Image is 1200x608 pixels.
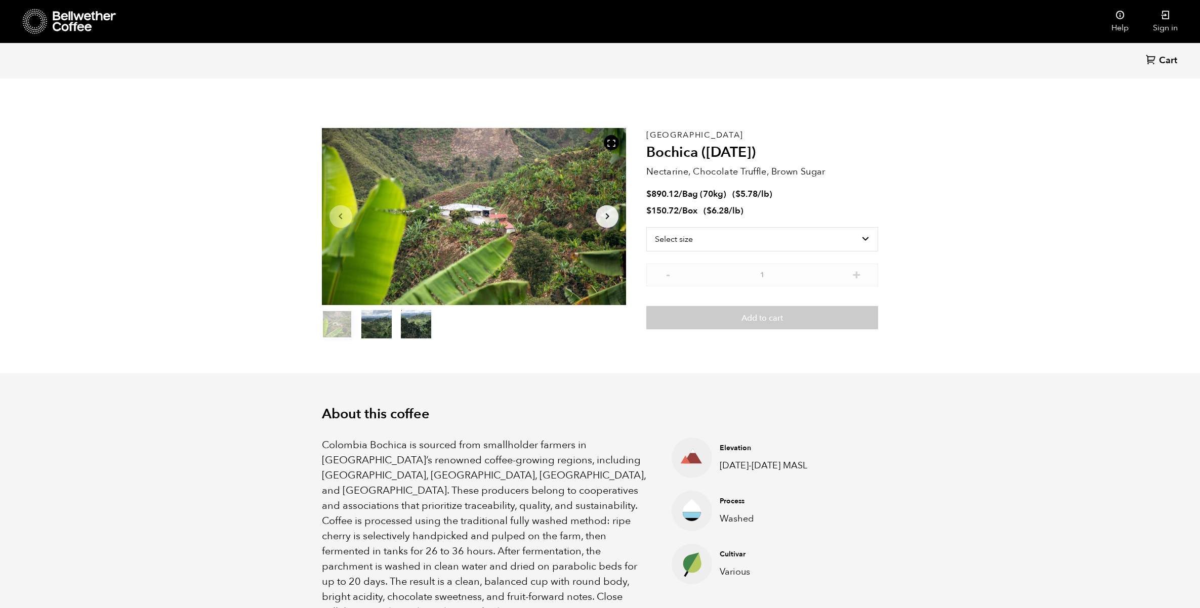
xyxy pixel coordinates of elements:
bdi: 6.28 [707,205,729,216]
bdi: 150.72 [646,205,679,216]
bdi: 5.78 [735,188,758,200]
h2: Bochica ([DATE]) [646,144,878,161]
bdi: 890.12 [646,188,679,200]
span: / [679,205,682,216]
span: Cart [1159,55,1177,67]
button: + [850,269,863,279]
span: Bag (70kg) [682,188,726,200]
span: Box [682,205,697,216]
a: Cart [1146,54,1180,68]
h4: Cultivar [720,549,816,559]
span: /lb [758,188,769,200]
p: [DATE]-[DATE] MASL [720,459,816,472]
span: $ [735,188,740,200]
h4: Elevation [720,443,816,453]
span: $ [646,205,651,216]
span: / [679,188,682,200]
button: Add to cart [646,306,878,329]
h2: About this coffee [322,406,879,422]
span: $ [646,188,651,200]
span: ( ) [732,188,772,200]
p: Washed [720,512,816,526]
p: Various [720,565,816,579]
span: ( ) [704,205,743,216]
h4: Process [720,496,816,506]
button: - [661,269,674,279]
span: $ [707,205,712,216]
p: Nectarine, Chocolate Truffle, Brown Sugar [646,165,878,179]
span: /lb [729,205,740,216]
